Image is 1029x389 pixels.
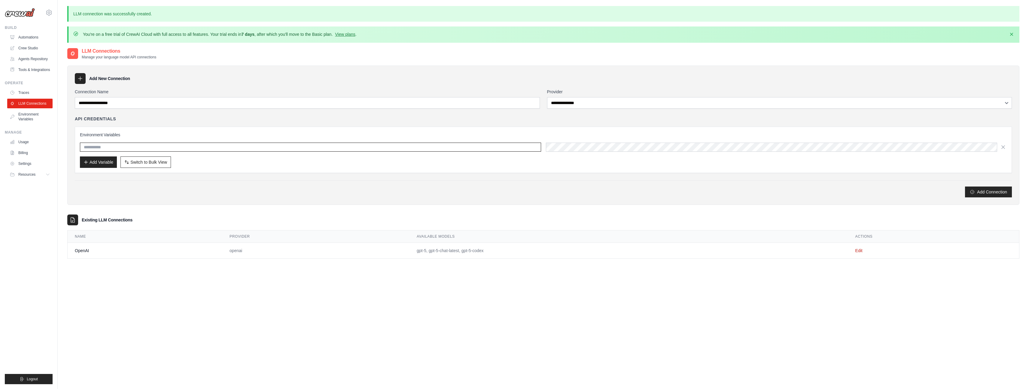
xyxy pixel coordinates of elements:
button: Add Connection [965,187,1012,197]
button: Logout [5,374,53,384]
strong: 7 days [241,32,254,37]
td: openai [222,243,409,259]
a: Environment Variables [7,110,53,124]
img: Logo [5,8,35,17]
a: Agents Repository [7,54,53,64]
h4: API Credentials [75,116,116,122]
th: Actions [848,230,1019,243]
a: Settings [7,159,53,168]
div: Manage [5,130,53,135]
a: View plans [335,32,355,37]
a: Billing [7,148,53,158]
button: Switch to Bulk View [120,156,171,168]
th: Available Models [409,230,848,243]
th: Provider [222,230,409,243]
a: Tools & Integrations [7,65,53,75]
p: You're on a free trial of CrewAI Cloud with full access to all features. Your trial ends in , aft... [83,31,357,37]
a: LLM Connections [7,99,53,108]
th: Name [68,230,222,243]
h3: Add New Connection [89,76,130,82]
a: Edit [855,248,863,253]
button: Add Variable [80,156,117,168]
a: Crew Studio [7,43,53,53]
td: OpenAI [68,243,222,259]
a: Automations [7,32,53,42]
span: Logout [27,377,38,381]
h2: LLM Connections [82,48,156,55]
div: Operate [5,81,53,85]
p: Manage your language model API connections [82,55,156,60]
a: Usage [7,137,53,147]
td: gpt-5, gpt-5-chat-latest, gpt-5-codex [409,243,848,259]
span: Switch to Bulk View [130,159,167,165]
label: Provider [547,89,1012,95]
label: Connection Name [75,89,540,95]
button: Resources [7,170,53,179]
div: Build [5,25,53,30]
h3: Environment Variables [80,132,1007,138]
h3: Existing LLM Connections [82,217,132,223]
p: LLM connection was successfully created. [67,6,1019,22]
span: Resources [18,172,35,177]
a: Traces [7,88,53,97]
